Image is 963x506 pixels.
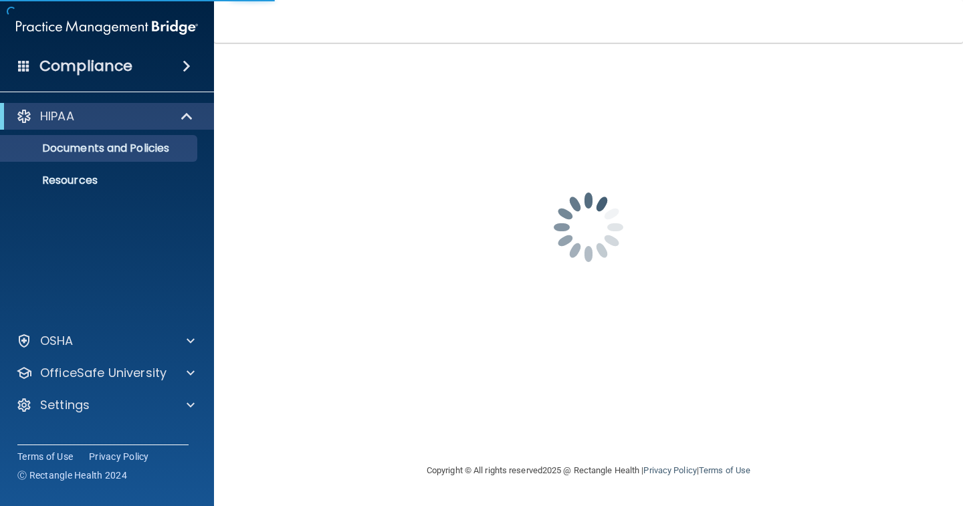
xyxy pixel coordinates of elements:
p: OfficeSafe University [40,365,167,381]
p: Documents and Policies [9,142,191,155]
div: Copyright © All rights reserved 2025 @ Rectangle Health | | [344,449,833,492]
p: OSHA [40,333,74,349]
a: Privacy Policy [643,465,696,475]
a: OfficeSafe University [16,365,195,381]
a: Terms of Use [699,465,750,475]
img: spinner.e123f6fc.gif [522,160,655,294]
span: Ⓒ Rectangle Health 2024 [17,469,127,482]
h4: Compliance [39,57,132,76]
p: Resources [9,174,191,187]
a: Privacy Policy [89,450,149,463]
a: OSHA [16,333,195,349]
p: Settings [40,397,90,413]
a: HIPAA [16,108,194,124]
a: Settings [16,397,195,413]
a: Terms of Use [17,450,73,463]
img: PMB logo [16,14,198,41]
p: HIPAA [40,108,74,124]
